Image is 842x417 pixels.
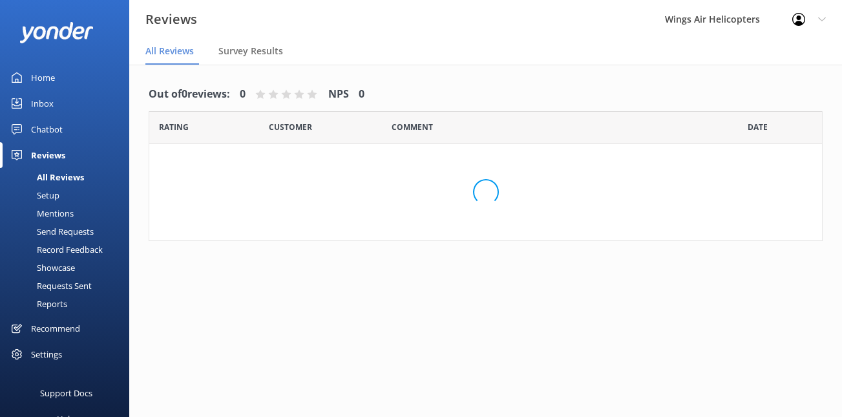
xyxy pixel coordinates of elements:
[8,295,129,313] a: Reports
[19,22,94,43] img: yonder-white-logo.png
[269,121,312,133] span: Date
[240,86,246,103] h4: 0
[145,9,197,30] h3: Reviews
[8,259,75,277] div: Showcase
[31,341,62,367] div: Settings
[748,121,768,133] span: Date
[8,259,129,277] a: Showcase
[31,116,63,142] div: Chatbot
[8,204,74,222] div: Mentions
[328,86,349,103] h4: NPS
[8,186,129,204] a: Setup
[8,241,103,259] div: Record Feedback
[8,168,129,186] a: All Reviews
[8,295,67,313] div: Reports
[31,142,65,168] div: Reviews
[8,204,129,222] a: Mentions
[31,315,80,341] div: Recommend
[31,65,55,91] div: Home
[8,222,129,241] a: Send Requests
[8,277,92,295] div: Requests Sent
[8,168,84,186] div: All Reviews
[8,241,129,259] a: Record Feedback
[218,45,283,58] span: Survey Results
[359,86,364,103] h4: 0
[8,222,94,241] div: Send Requests
[149,86,230,103] h4: Out of 0 reviews:
[159,121,189,133] span: Date
[145,45,194,58] span: All Reviews
[31,91,54,116] div: Inbox
[8,277,129,295] a: Requests Sent
[392,121,433,133] span: Question
[8,186,59,204] div: Setup
[40,380,92,406] div: Support Docs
